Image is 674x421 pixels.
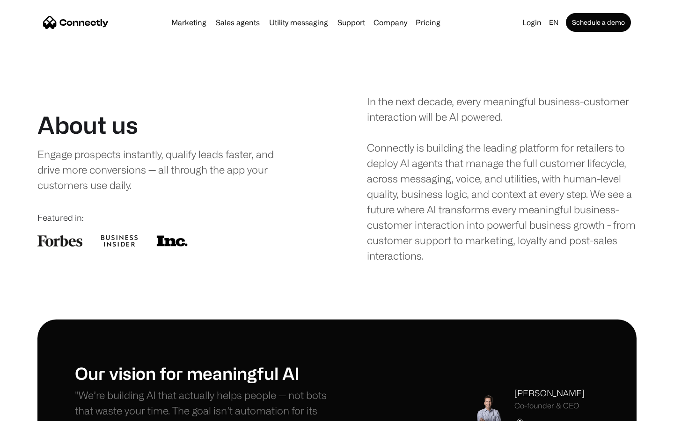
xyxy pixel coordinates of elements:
a: Pricing [412,19,444,26]
div: In the next decade, every meaningful business-customer interaction will be AI powered. Connectly ... [367,94,637,263]
div: [PERSON_NAME] [514,387,585,399]
div: Featured in: [37,211,307,224]
a: Utility messaging [265,19,332,26]
aside: Language selected: English [9,404,56,418]
a: Login [519,16,545,29]
h1: About us [37,111,138,139]
div: en [549,16,558,29]
a: Marketing [168,19,210,26]
a: Schedule a demo [566,13,631,32]
a: home [43,15,109,29]
div: Co-founder & CEO [514,401,585,410]
ul: Language list [19,405,56,418]
div: Company [371,16,410,29]
a: Support [334,19,369,26]
a: Sales agents [212,19,264,26]
div: Engage prospects instantly, qualify leads faster, and drive more conversions — all through the ap... [37,146,293,193]
div: en [545,16,564,29]
div: Company [374,16,407,29]
h1: Our vision for meaningful AI [75,363,337,383]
